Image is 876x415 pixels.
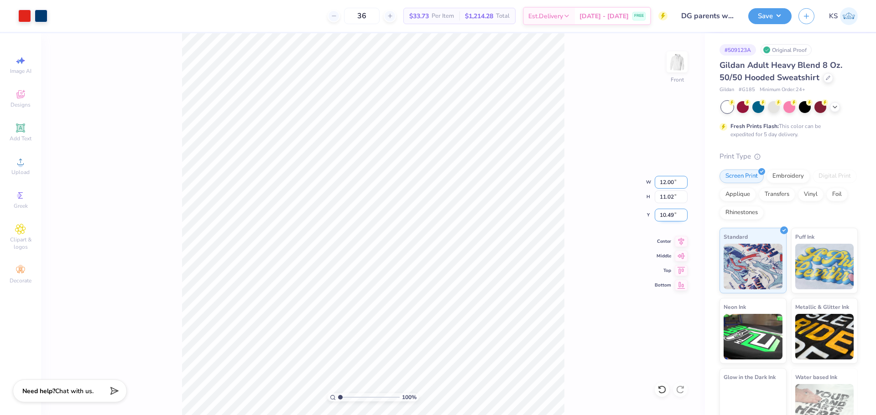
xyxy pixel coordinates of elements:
[655,282,671,288] span: Bottom
[720,169,764,183] div: Screen Print
[720,86,734,94] span: Gildan
[655,238,671,245] span: Center
[655,267,671,274] span: Top
[579,11,629,21] span: [DATE] - [DATE]
[14,202,28,210] span: Greek
[795,302,849,312] span: Metallic & Glitter Ink
[432,11,454,21] span: Per Item
[668,53,686,71] img: Front
[720,44,756,56] div: # 509123A
[748,8,792,24] button: Save
[655,253,671,259] span: Middle
[10,67,31,75] span: Image AI
[739,86,755,94] span: # G185
[10,135,31,142] span: Add Text
[344,8,380,24] input: – –
[720,151,858,162] div: Print Type
[634,13,644,19] span: FREE
[829,7,858,25] a: KS
[402,393,417,401] span: 100 %
[795,244,854,289] img: Puff Ink
[760,86,805,94] span: Minimum Order: 24 +
[795,232,814,241] span: Puff Ink
[730,122,843,138] div: This color can be expedited for 5 day delivery.
[840,7,858,25] img: Kath Sales
[795,314,854,359] img: Metallic & Glitter Ink
[724,314,782,359] img: Neon Ink
[671,76,684,84] div: Front
[724,232,748,241] span: Standard
[759,188,795,201] div: Transfers
[528,11,563,21] span: Est. Delivery
[766,169,810,183] div: Embroidery
[22,387,55,395] strong: Need help?
[674,7,741,25] input: Untitled Design
[826,188,848,201] div: Foil
[496,11,510,21] span: Total
[724,372,776,382] span: Glow in the Dark Ink
[724,302,746,312] span: Neon Ink
[720,188,756,201] div: Applique
[10,277,31,284] span: Decorate
[829,11,838,21] span: KS
[5,236,36,251] span: Clipart & logos
[55,387,94,395] span: Chat with us.
[798,188,824,201] div: Vinyl
[409,11,429,21] span: $33.73
[813,169,857,183] div: Digital Print
[10,101,31,108] span: Designs
[720,60,842,83] span: Gildan Adult Heavy Blend 8 Oz. 50/50 Hooded Sweatshirt
[465,11,493,21] span: $1,214.28
[11,169,30,176] span: Upload
[720,206,764,220] div: Rhinestones
[730,123,779,130] strong: Fresh Prints Flash:
[795,372,837,382] span: Water based Ink
[761,44,812,56] div: Original Proof
[724,244,782,289] img: Standard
